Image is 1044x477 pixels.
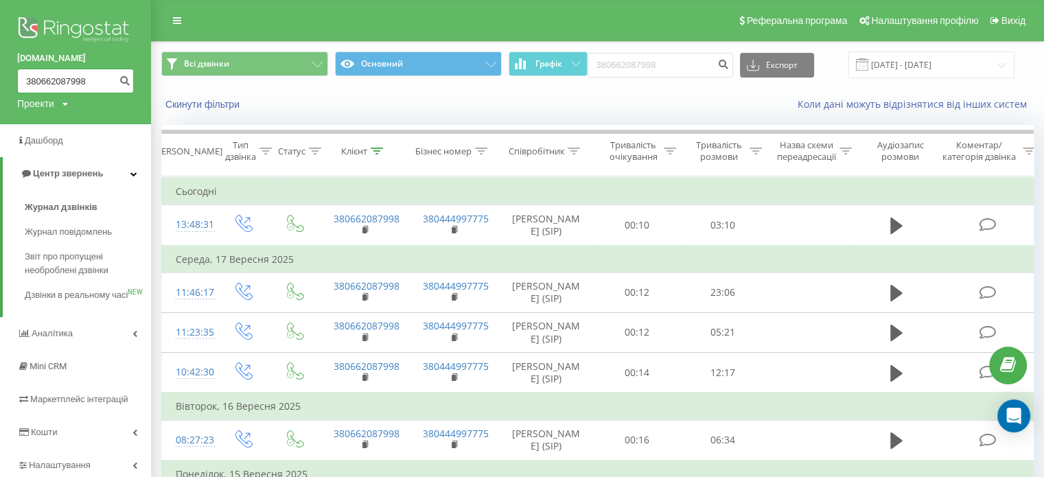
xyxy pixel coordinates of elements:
[680,205,766,246] td: 03:10
[162,246,1041,273] td: Середа, 17 Вересня 2025
[680,353,766,393] td: 12:17
[423,319,489,332] a: 380444997775
[588,53,733,78] input: Пошук за номером
[423,360,489,373] a: 380444997775
[30,394,128,404] span: Маркетплейс інтеграцій
[25,220,151,244] a: Журнал повідомлень
[334,279,399,292] a: 380662087998
[162,393,1041,420] td: Вівторок, 16 Вересня 2025
[740,53,814,78] button: Експорт
[176,319,203,346] div: 11:23:35
[606,139,660,163] div: Тривалість очікування
[176,279,203,306] div: 11:46:17
[498,353,594,393] td: [PERSON_NAME] (SIP)
[225,139,256,163] div: Тип дзвінка
[176,359,203,386] div: 10:42:30
[535,59,562,69] span: Графік
[17,51,134,65] a: [DOMAIN_NAME]
[3,157,151,190] a: Центр звернень
[25,200,97,214] span: Журнал дзвінків
[161,98,246,110] button: Скинути фільтри
[334,427,399,440] a: 380662087998
[334,319,399,332] a: 380662087998
[341,146,367,157] div: Клієнт
[29,460,91,470] span: Налаштування
[334,360,399,373] a: 380662087998
[594,353,680,393] td: 00:14
[871,15,978,26] span: Налаштування профілю
[25,195,151,220] a: Журнал дзвінків
[498,272,594,312] td: [PERSON_NAME] (SIP)
[498,205,594,246] td: [PERSON_NAME] (SIP)
[680,272,766,312] td: 23:06
[17,14,134,48] img: Ringostat logo
[17,69,134,93] input: Пошук за номером
[184,58,229,69] span: Всі дзвінки
[30,361,67,371] span: Mini CRM
[278,146,305,157] div: Статус
[594,312,680,352] td: 00:12
[498,420,594,461] td: [PERSON_NAME] (SIP)
[680,312,766,352] td: 05:21
[594,205,680,246] td: 00:10
[423,427,489,440] a: 380444997775
[997,399,1030,432] div: Open Intercom Messenger
[508,146,564,157] div: Співробітник
[692,139,746,163] div: Тривалість розмови
[939,139,1019,163] div: Коментар/категорія дзвінка
[25,225,112,239] span: Журнал повідомлень
[415,146,472,157] div: Бізнес номер
[33,168,103,178] span: Центр звернень
[509,51,588,76] button: Графік
[32,328,73,338] span: Аналiтика
[747,15,848,26] span: Реферальна програма
[594,272,680,312] td: 00:12
[17,97,54,110] div: Проекти
[153,146,222,157] div: [PERSON_NAME]
[777,139,836,163] div: Назва схеми переадресації
[1001,15,1025,26] span: Вихід
[161,51,328,76] button: Всі дзвінки
[867,139,933,163] div: Аудіозапис розмови
[25,283,151,307] a: Дзвінки в реальному часіNEW
[162,178,1041,205] td: Сьогодні
[594,420,680,461] td: 00:16
[25,135,63,146] span: Дашборд
[25,288,128,302] span: Дзвінки в реальному часі
[335,51,502,76] button: Основний
[25,250,144,277] span: Звіт про пропущені необроблені дзвінки
[423,212,489,225] a: 380444997775
[798,97,1034,110] a: Коли дані можуть відрізнятися вiд інших систем
[334,212,399,225] a: 380662087998
[680,420,766,461] td: 06:34
[25,244,151,283] a: Звіт про пропущені необроблені дзвінки
[423,279,489,292] a: 380444997775
[498,312,594,352] td: [PERSON_NAME] (SIP)
[31,427,57,437] span: Кошти
[176,211,203,238] div: 13:48:31
[176,427,203,454] div: 08:27:23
